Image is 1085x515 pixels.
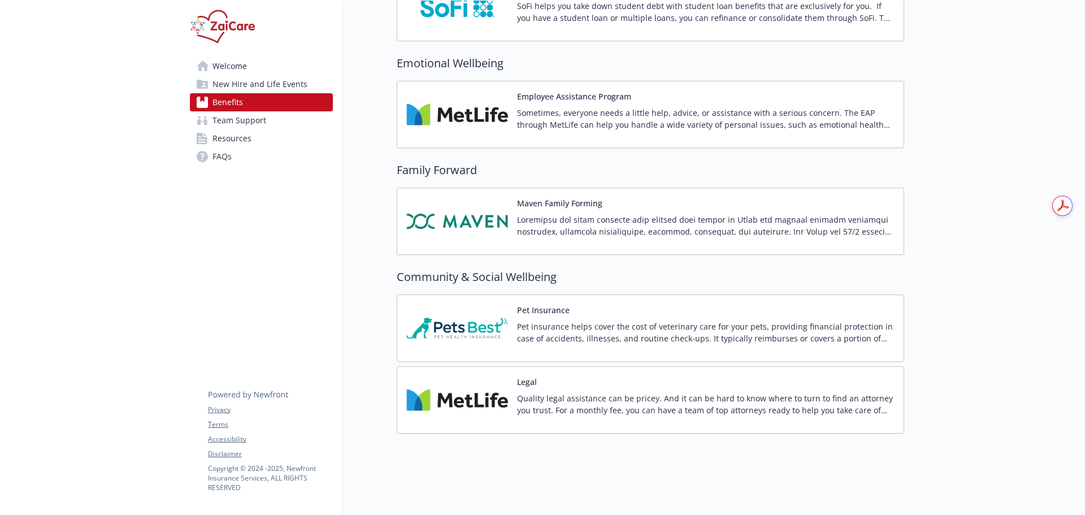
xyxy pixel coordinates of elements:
p: Pet insurance helps cover the cost of veterinary care for your pets, providing financial protecti... [517,321,895,344]
button: Maven Family Forming [517,197,602,209]
span: Resources [212,129,251,148]
p: Quality legal assistance can be pricey. And it can be hard to know where to turn to find an attor... [517,392,895,416]
a: Terms [208,419,332,430]
p: Sometimes, everyone needs a little help, advice, or assistance with a serious concern. The EAP th... [517,107,895,131]
button: Pet Insurance [517,304,570,316]
a: FAQs [190,148,333,166]
button: Legal [517,376,537,388]
span: Team Support [212,111,266,129]
a: Disclaimer [208,449,332,459]
h2: Family Forward [397,162,904,179]
a: Resources [190,129,333,148]
img: Metlife Inc carrier logo [406,376,508,424]
p: Loremipsu dol sitam consecte adip elitsed doei tempor in Utlab etd magnaal enimadm veniamqui nost... [517,214,895,237]
p: Copyright © 2024 - 2025 , Newfront Insurance Services, ALL RIGHTS RESERVED [208,464,332,492]
h2: Community & Social Wellbeing [397,269,904,285]
a: Privacy [208,405,332,415]
img: Pets Best Insurance Services carrier logo [406,304,508,352]
a: Welcome [190,57,333,75]
img: Maven carrier logo [406,197,508,245]
a: Benefits [190,93,333,111]
span: Welcome [212,57,247,75]
a: Accessibility [208,434,332,444]
h2: Emotional Wellbeing [397,55,904,72]
button: Employee Assistance Program [517,90,631,102]
a: Team Support [190,111,333,129]
a: New Hire and Life Events [190,75,333,93]
img: Metlife Inc carrier logo [406,90,508,139]
span: FAQs [212,148,232,166]
span: Benefits [212,93,243,111]
span: New Hire and Life Events [212,75,307,93]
